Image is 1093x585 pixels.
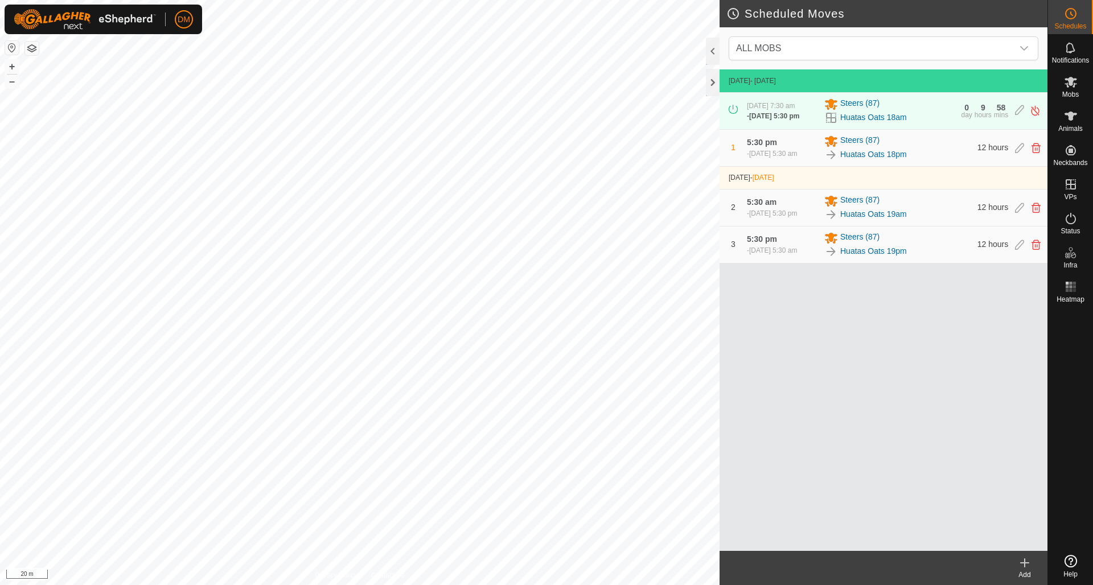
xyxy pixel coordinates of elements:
[840,134,880,148] span: Steers (87)
[747,245,797,256] div: -
[964,104,969,112] div: 0
[749,246,797,254] span: [DATE] 5:30 am
[997,104,1006,112] div: 58
[840,112,907,123] a: Huatas Oats 18am
[1052,57,1089,64] span: Notifications
[977,143,1008,152] span: 12 hours
[1062,91,1079,98] span: Mobs
[977,203,1008,212] span: 12 hours
[747,197,776,207] span: 5:30 am
[961,112,972,118] div: day
[371,570,405,580] a: Contact Us
[824,208,838,221] img: To
[994,112,1008,118] div: mins
[1063,262,1077,269] span: Infra
[977,240,1008,249] span: 12 hours
[840,194,880,208] span: Steers (87)
[1054,23,1086,30] span: Schedules
[747,102,795,110] span: [DATE] 7:30 am
[736,43,781,53] span: ALL MOBS
[749,209,797,217] span: [DATE] 5:30 pm
[1013,37,1036,60] div: dropdown trigger
[315,570,358,580] a: Privacy Policy
[1058,125,1083,132] span: Animals
[1063,571,1078,578] span: Help
[14,9,156,30] img: Gallagher Logo
[731,240,735,249] span: 3
[975,112,992,118] div: hours
[1002,570,1047,580] div: Add
[840,149,907,160] a: Huatas Oats 18pm
[747,149,797,159] div: -
[981,104,985,112] div: 9
[731,203,735,212] span: 2
[729,77,750,85] span: [DATE]
[840,208,907,220] a: Huatas Oats 19am
[5,60,19,73] button: +
[1057,296,1084,303] span: Heatmap
[824,245,838,258] img: To
[1061,228,1080,234] span: Status
[1053,159,1087,166] span: Neckbands
[178,14,190,26] span: DM
[731,143,735,152] span: 1
[732,37,1013,60] span: ALL MOBS
[749,150,797,158] span: [DATE] 5:30 am
[747,208,797,219] div: -
[750,77,776,85] span: - [DATE]
[750,174,774,182] span: -
[1030,105,1041,117] img: Turn off schedule move
[25,42,39,55] button: Map Layers
[749,112,799,120] span: [DATE] 5:30 pm
[753,174,774,182] span: [DATE]
[747,111,799,121] div: -
[729,174,750,182] span: [DATE]
[1048,550,1093,582] a: Help
[726,7,1047,20] h2: Scheduled Moves
[840,97,880,111] span: Steers (87)
[840,245,907,257] a: Huatas Oats 19pm
[1064,193,1076,200] span: VPs
[5,41,19,55] button: Reset Map
[824,148,838,162] img: To
[5,75,19,88] button: –
[747,138,777,147] span: 5:30 pm
[840,231,880,245] span: Steers (87)
[747,234,777,244] span: 5:30 pm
